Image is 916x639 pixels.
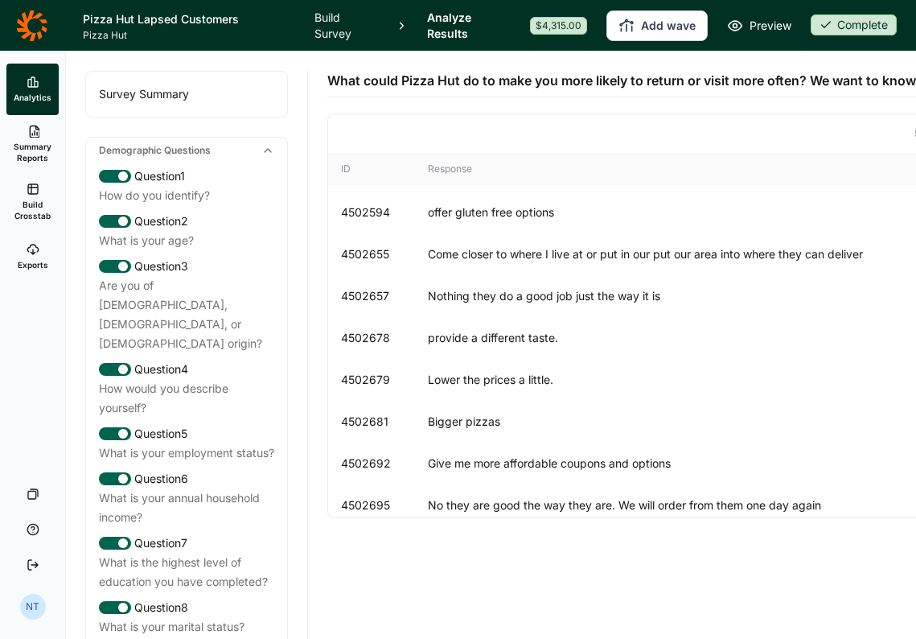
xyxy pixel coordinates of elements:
div: How would you describe yourself? [99,379,274,418]
a: Build Crosstab [6,173,59,231]
h1: Pizza Hut Lapsed Customers [83,10,295,29]
div: 4502678 [341,330,421,346]
div: What is your age? [99,231,274,250]
div: 4502681 [341,414,421,430]
a: Summary Reports [6,115,59,173]
div: How do you identify? [99,186,274,205]
div: Question 3 [99,257,274,276]
span: Summary Reports [13,141,52,163]
div: Question 1 [99,167,274,186]
div: Question 6 [99,469,274,489]
div: 4502657 [341,288,421,304]
div: What is your annual household income? [99,489,274,527]
div: Question 2 [99,212,274,231]
div: What is the highest level of education you have completed? [99,553,274,592]
div: 4502655 [341,246,421,262]
a: Exports [6,231,59,282]
div: ID [341,163,421,175]
div: Complete [811,14,897,35]
div: Are you of [DEMOGRAPHIC_DATA], [DEMOGRAPHIC_DATA], or [DEMOGRAPHIC_DATA] origin? [99,276,274,353]
span: Preview [750,16,791,35]
button: Complete [811,14,897,37]
div: 4502594 [341,204,421,221]
span: Pizza Hut [83,29,295,42]
span: Analytics [14,92,51,103]
div: What is your employment status? [99,443,274,463]
div: Question 7 [99,534,274,553]
div: Question 8 [99,598,274,617]
button: Add wave [606,10,708,41]
a: Preview [727,16,791,35]
div: Demographic Questions [86,138,287,163]
div: 4502692 [341,456,421,472]
div: $4,315.00 [530,17,587,35]
a: Analytics [6,64,59,115]
span: Exports [18,259,48,270]
div: 4502679 [341,372,421,388]
span: Build Crosstab [13,199,52,221]
div: Survey Summary [86,72,287,117]
div: What is your marital status? [99,617,274,637]
div: Question 4 [99,360,274,379]
div: Question 5 [99,424,274,443]
div: 4502695 [341,497,421,513]
div: NT [20,594,46,620]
